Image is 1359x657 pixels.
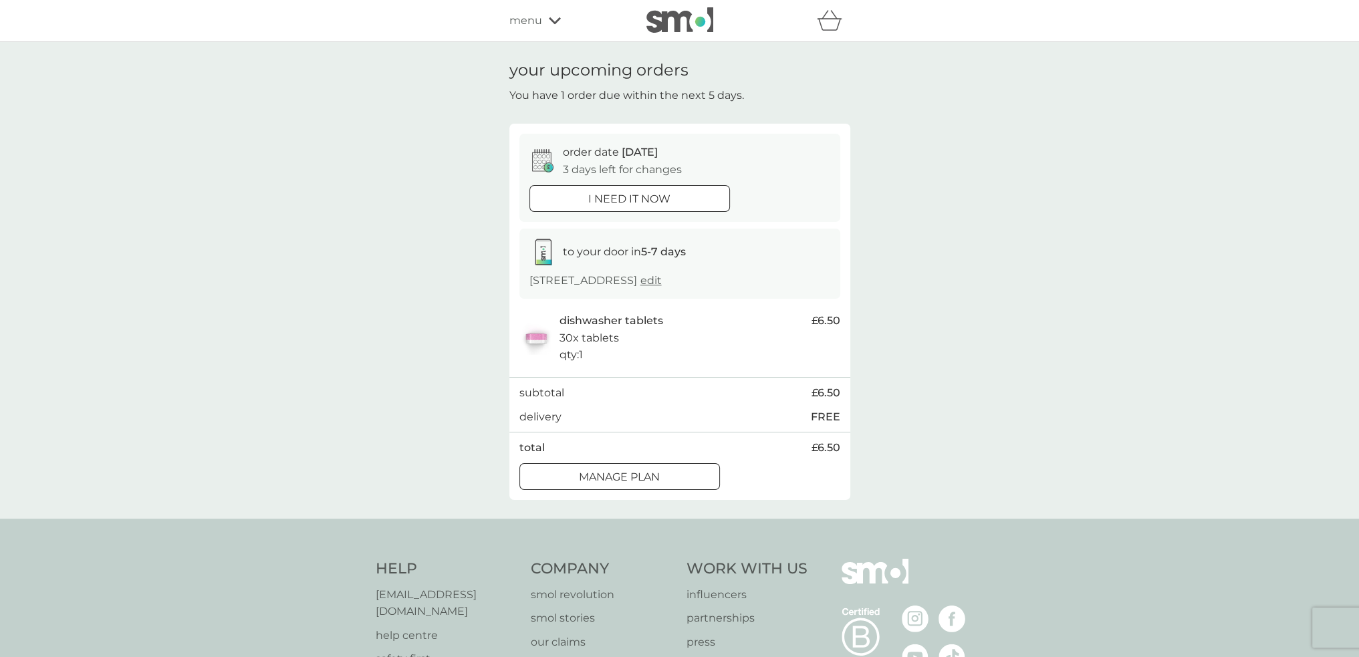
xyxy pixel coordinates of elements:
[812,439,840,456] span: £6.50
[687,610,808,627] a: partnerships
[817,7,850,34] div: basket
[640,274,662,287] a: edit
[812,384,840,402] span: £6.50
[687,559,808,579] h4: Work With Us
[509,87,744,104] p: You have 1 order due within the next 5 days.
[812,312,840,330] span: £6.50
[531,634,673,651] a: our claims
[509,12,542,29] span: menu
[531,610,673,627] a: smol stories
[687,634,808,651] a: press
[376,586,518,620] a: [EMAIL_ADDRESS][DOMAIN_NAME]
[563,245,686,258] span: to your door in
[641,245,686,258] strong: 5-7 days
[519,384,564,402] p: subtotal
[531,559,673,579] h4: Company
[563,161,682,178] p: 3 days left for changes
[529,272,662,289] p: [STREET_ADDRESS]
[519,439,545,456] p: total
[519,408,562,426] p: delivery
[579,469,660,486] p: Manage plan
[622,146,658,158] span: [DATE]
[529,185,730,212] button: i need it now
[376,559,518,579] h4: Help
[842,559,908,604] img: smol
[560,346,583,364] p: qty : 1
[687,586,808,604] a: influencers
[902,606,929,632] img: visit the smol Instagram page
[811,408,840,426] p: FREE
[646,7,713,33] img: smol
[376,627,518,644] a: help centre
[509,61,689,80] h1: your upcoming orders
[563,144,658,161] p: order date
[531,586,673,604] a: smol revolution
[560,330,619,347] p: 30x tablets
[588,190,670,208] p: i need it now
[519,463,720,490] button: Manage plan
[560,312,663,330] p: dishwasher tablets
[939,606,965,632] img: visit the smol Facebook page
